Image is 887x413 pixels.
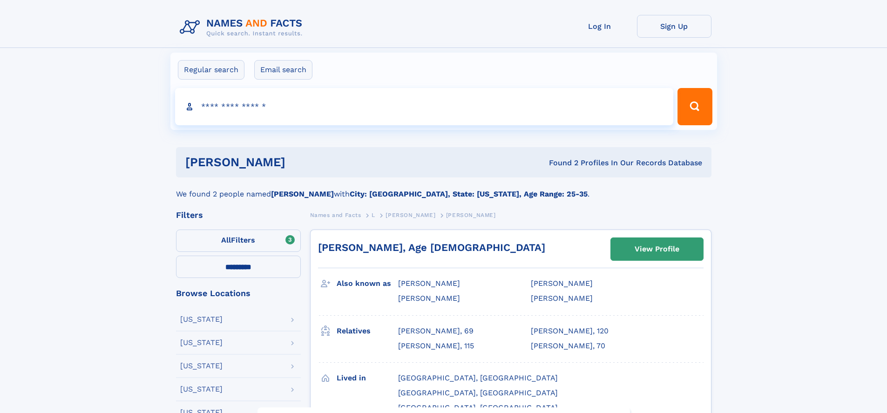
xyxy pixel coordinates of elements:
[337,323,398,339] h3: Relatives
[531,294,593,303] span: [PERSON_NAME]
[635,238,679,260] div: View Profile
[178,60,244,80] label: Regular search
[176,230,301,252] label: Filters
[176,211,301,219] div: Filters
[180,362,223,370] div: [US_STATE]
[611,238,703,260] a: View Profile
[417,158,702,168] div: Found 2 Profiles In Our Records Database
[350,190,588,198] b: City: [GEOGRAPHIC_DATA], State: [US_STATE], Age Range: 25-35
[531,279,593,288] span: [PERSON_NAME]
[337,370,398,386] h3: Lived in
[398,294,460,303] span: [PERSON_NAME]
[677,88,712,125] button: Search Button
[310,209,361,221] a: Names and Facts
[386,212,435,218] span: [PERSON_NAME]
[398,279,460,288] span: [PERSON_NAME]
[531,341,605,351] a: [PERSON_NAME], 70
[185,156,417,168] h1: [PERSON_NAME]
[271,190,334,198] b: [PERSON_NAME]
[372,209,375,221] a: L
[176,15,310,40] img: Logo Names and Facts
[318,242,545,253] a: [PERSON_NAME], Age [DEMOGRAPHIC_DATA]
[180,386,223,393] div: [US_STATE]
[637,15,711,38] a: Sign Up
[337,276,398,291] h3: Also known as
[386,209,435,221] a: [PERSON_NAME]
[372,212,375,218] span: L
[398,388,558,397] span: [GEOGRAPHIC_DATA], [GEOGRAPHIC_DATA]
[221,236,231,244] span: All
[446,212,496,218] span: [PERSON_NAME]
[562,15,637,38] a: Log In
[176,289,301,298] div: Browse Locations
[175,88,674,125] input: search input
[531,326,609,336] a: [PERSON_NAME], 120
[398,326,474,336] a: [PERSON_NAME], 69
[398,373,558,382] span: [GEOGRAPHIC_DATA], [GEOGRAPHIC_DATA]
[398,341,474,351] a: [PERSON_NAME], 115
[180,339,223,346] div: [US_STATE]
[176,177,711,200] div: We found 2 people named with .
[254,60,312,80] label: Email search
[398,403,558,412] span: [GEOGRAPHIC_DATA], [GEOGRAPHIC_DATA]
[180,316,223,323] div: [US_STATE]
